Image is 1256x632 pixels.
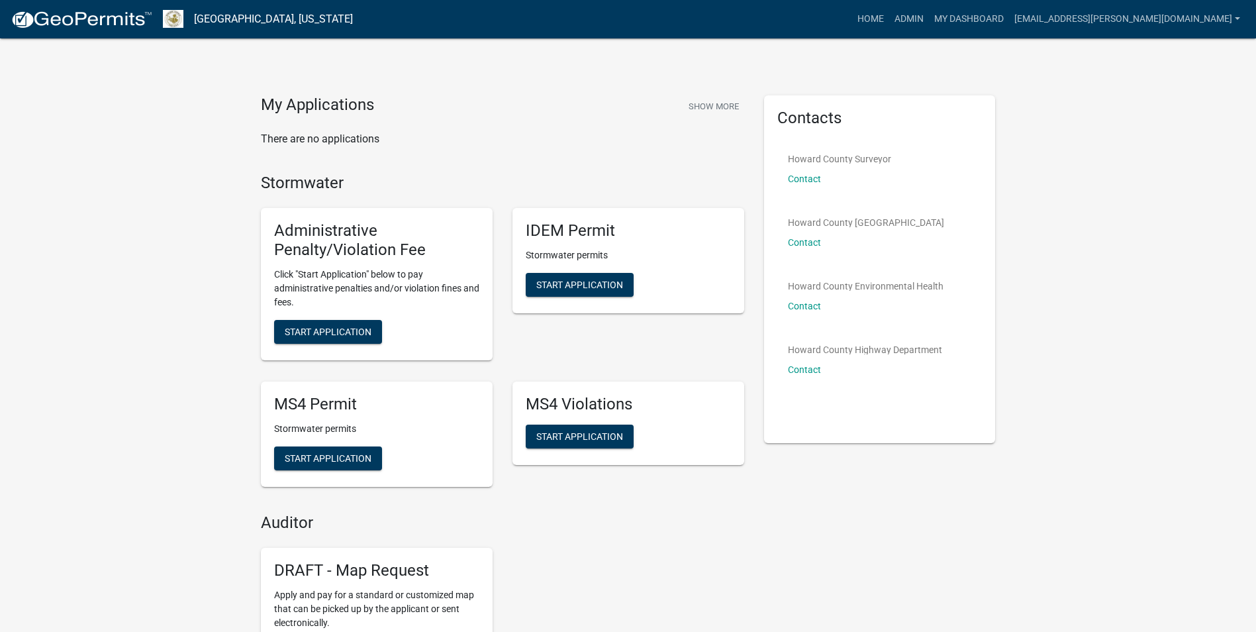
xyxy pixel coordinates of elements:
a: My Dashboard [929,7,1009,32]
h5: MS4 Permit [274,395,479,414]
span: Start Application [536,431,623,441]
a: [EMAIL_ADDRESS][PERSON_NAME][DOMAIN_NAME] [1009,7,1245,32]
a: Contact [788,237,821,248]
p: There are no applications [261,131,744,147]
span: Start Application [285,326,371,337]
a: [GEOGRAPHIC_DATA], [US_STATE] [194,8,353,30]
a: Admin [889,7,929,32]
a: Contact [788,301,821,311]
span: Start Application [536,280,623,290]
p: Click "Start Application" below to pay administrative penalties and/or violation fines and fees. [274,268,479,309]
h5: Contacts [777,109,983,128]
button: Show More [683,95,744,117]
p: Howard County Environmental Health [788,282,943,291]
p: Howard County Surveyor [788,154,891,164]
p: Stormwater permits [274,422,479,436]
h5: Administrative Penalty/Violation Fee [274,221,479,260]
a: Home [852,7,889,32]
h5: DRAFT - Map Request [274,561,479,580]
button: Start Application [274,320,382,344]
p: Apply and pay for a standard or customized map that can be picked up by the applicant or sent ele... [274,588,479,630]
a: Contact [788,174,821,184]
button: Start Application [274,447,382,470]
span: Start Application [285,452,371,463]
button: Start Application [526,273,634,297]
p: Howard County [GEOGRAPHIC_DATA] [788,218,944,227]
h5: MS4 Violations [526,395,731,414]
a: Contact [788,364,821,375]
h5: IDEM Permit [526,221,731,240]
p: Stormwater permits [526,248,731,262]
h4: My Applications [261,95,374,115]
h4: Auditor [261,513,744,533]
img: Howard County, Indiana [163,10,183,28]
h4: Stormwater [261,174,744,193]
button: Start Application [526,425,634,448]
p: Howard County Highway Department [788,345,942,354]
